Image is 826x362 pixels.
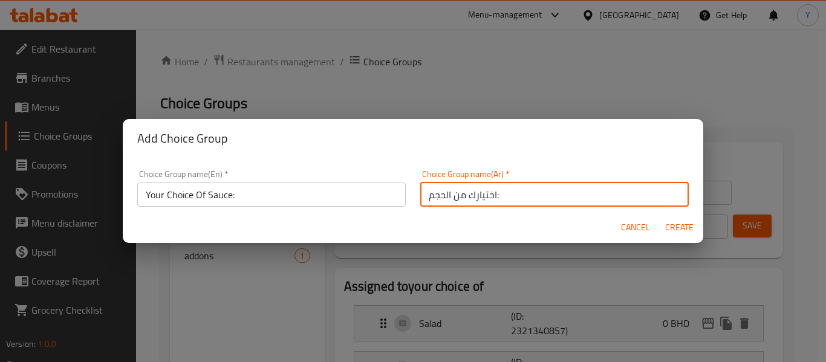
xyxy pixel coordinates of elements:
[137,183,406,207] input: Please enter Choice Group name(en)
[621,220,650,235] span: Cancel
[660,216,698,239] button: Create
[665,220,694,235] span: Create
[616,216,655,239] button: Cancel
[137,129,689,148] h2: Add Choice Group
[420,183,689,207] input: Please enter Choice Group name(ar)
